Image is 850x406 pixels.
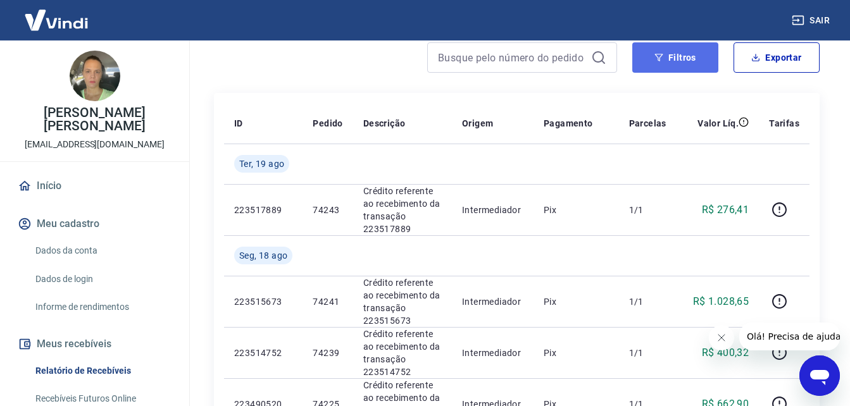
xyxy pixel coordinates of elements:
p: Origem [462,117,493,130]
p: Intermediador [462,347,523,359]
p: Tarifas [769,117,799,130]
p: Intermediador [462,295,523,308]
iframe: Fechar mensagem [709,325,734,350]
iframe: Mensagem da empresa [739,323,840,350]
button: Exportar [734,42,820,73]
p: Descrição [363,117,406,130]
a: Informe de rendimentos [30,294,174,320]
p: Pix [544,204,609,216]
p: Valor Líq. [697,117,739,130]
button: Meu cadastro [15,210,174,238]
span: Olá! Precisa de ajuda? [8,9,106,19]
p: 74241 [313,295,342,308]
p: Intermediador [462,204,523,216]
p: Crédito referente ao recebimento da transação 223517889 [363,185,442,235]
a: Dados de login [30,266,174,292]
button: Filtros [632,42,718,73]
input: Busque pelo número do pedido [438,48,586,67]
button: Sair [789,9,835,32]
p: Pedido [313,117,342,130]
p: ID [234,117,243,130]
a: Início [15,172,174,200]
p: Pix [544,295,609,308]
a: Relatório de Recebíveis [30,358,174,384]
p: [EMAIL_ADDRESS][DOMAIN_NAME] [25,138,165,151]
p: 1/1 [629,204,666,216]
p: R$ 400,32 [702,345,749,360]
img: 15d61fe2-2cf3-463f-abb3-188f2b0ad94a.jpeg [70,51,120,101]
a: Dados da conta [30,238,174,264]
img: Vindi [15,1,97,39]
p: 223515673 [234,295,292,308]
button: Meus recebíveis [15,330,174,358]
p: Pagamento [544,117,593,130]
span: Ter, 19 ago [239,157,284,170]
p: Pix [544,347,609,359]
p: 223514752 [234,347,292,359]
p: 74243 [313,204,342,216]
p: 1/1 [629,347,666,359]
p: Crédito referente ao recebimento da transação 223515673 [363,276,442,327]
p: Crédito referente ao recebimento da transação 223514752 [363,328,442,378]
p: R$ 276,41 [702,202,749,218]
p: 74239 [313,347,342,359]
p: [PERSON_NAME] [PERSON_NAME] [10,106,179,133]
p: 1/1 [629,295,666,308]
iframe: Botão para abrir a janela de mensagens [799,355,840,396]
p: Parcelas [629,117,666,130]
span: Seg, 18 ago [239,249,287,262]
p: 223517889 [234,204,292,216]
p: R$ 1.028,65 [693,294,749,309]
